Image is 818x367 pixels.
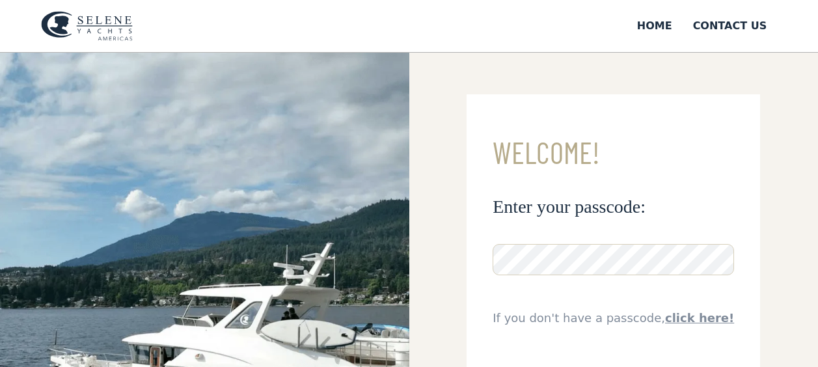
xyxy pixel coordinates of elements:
h3: Welcome! [493,136,734,169]
div: If you don't have a passcode, [493,309,734,327]
a: click here! [665,311,734,325]
h3: Enter your passcode: [493,195,734,218]
div: Home [637,18,672,34]
div: Contact US [693,18,767,34]
img: logo [41,11,133,41]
